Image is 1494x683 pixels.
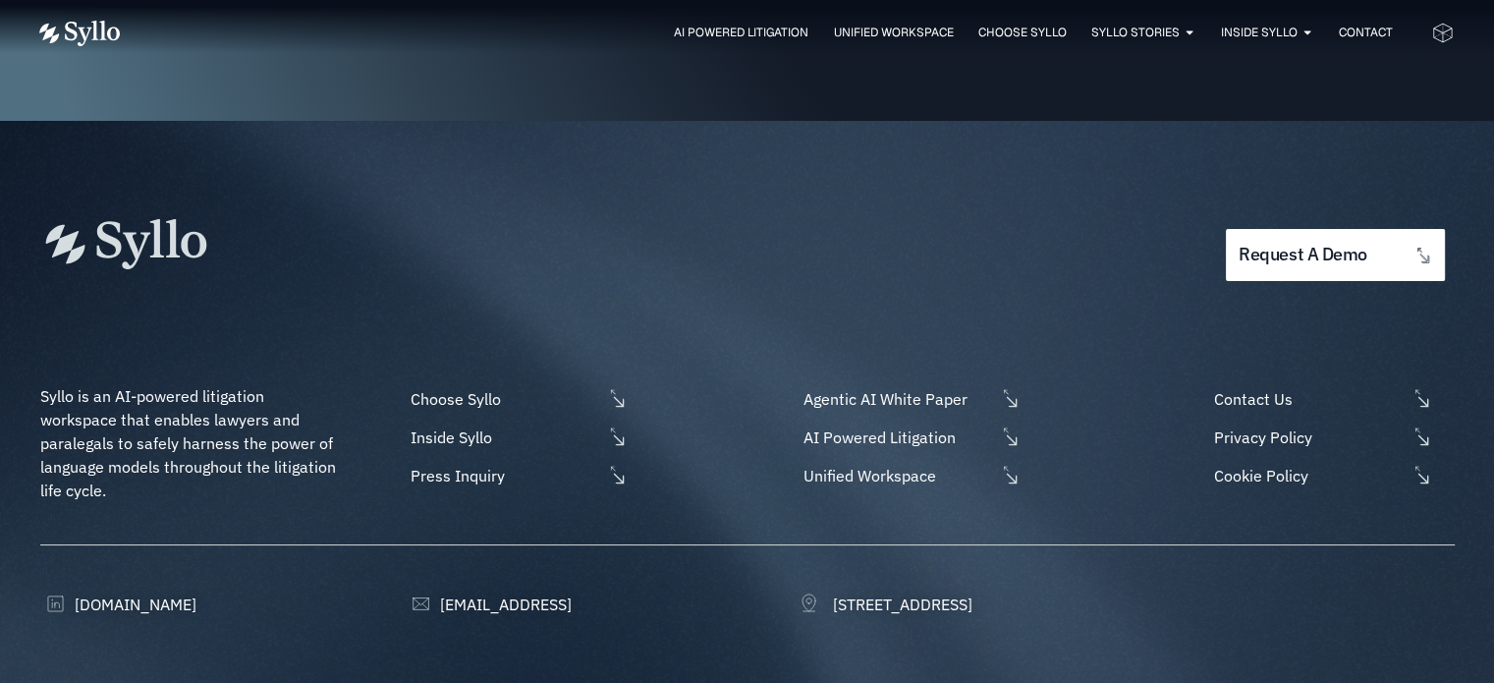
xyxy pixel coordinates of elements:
span: [DOMAIN_NAME] [70,593,196,616]
span: Choose Syllo [406,387,602,411]
div: Menu Toggle [159,24,1392,42]
span: Contact Us [1209,387,1406,411]
span: request a demo [1239,246,1366,264]
a: Privacy Policy [1209,426,1454,449]
a: Unified Workspace [799,464,1021,487]
a: AI Powered Litigation [674,24,808,41]
a: Syllo Stories [1090,24,1179,41]
a: Inside Syllo [406,426,628,449]
span: Agentic AI White Paper [799,387,995,411]
a: Unified Workspace [833,24,953,41]
a: Press Inquiry [406,464,628,487]
a: Cookie Policy [1209,464,1454,487]
a: Agentic AI White Paper [799,387,1021,411]
span: Unified Workspace [799,464,995,487]
span: [STREET_ADDRESS] [828,593,972,616]
span: [EMAIL_ADDRESS] [435,593,572,616]
span: Privacy Policy [1209,426,1406,449]
nav: Menu [159,24,1392,42]
a: [DOMAIN_NAME] [40,593,196,616]
a: Contact [1338,24,1392,41]
span: Syllo is an AI-powered litigation workspace that enables lawyers and paralegals to safely harness... [40,386,340,500]
span: AI Powered Litigation [799,426,995,449]
span: Cookie Policy [1209,464,1406,487]
a: Choose Syllo [406,387,628,411]
a: Choose Syllo [977,24,1066,41]
a: AI Powered Litigation [799,426,1021,449]
a: request a demo [1226,229,1444,281]
img: Vector [39,21,120,46]
a: [EMAIL_ADDRESS] [406,593,572,616]
a: Contact Us [1209,387,1454,411]
span: Press Inquiry [406,464,602,487]
a: [STREET_ADDRESS] [799,593,972,616]
span: Inside Syllo [406,426,602,449]
a: Inside Syllo [1220,24,1297,41]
